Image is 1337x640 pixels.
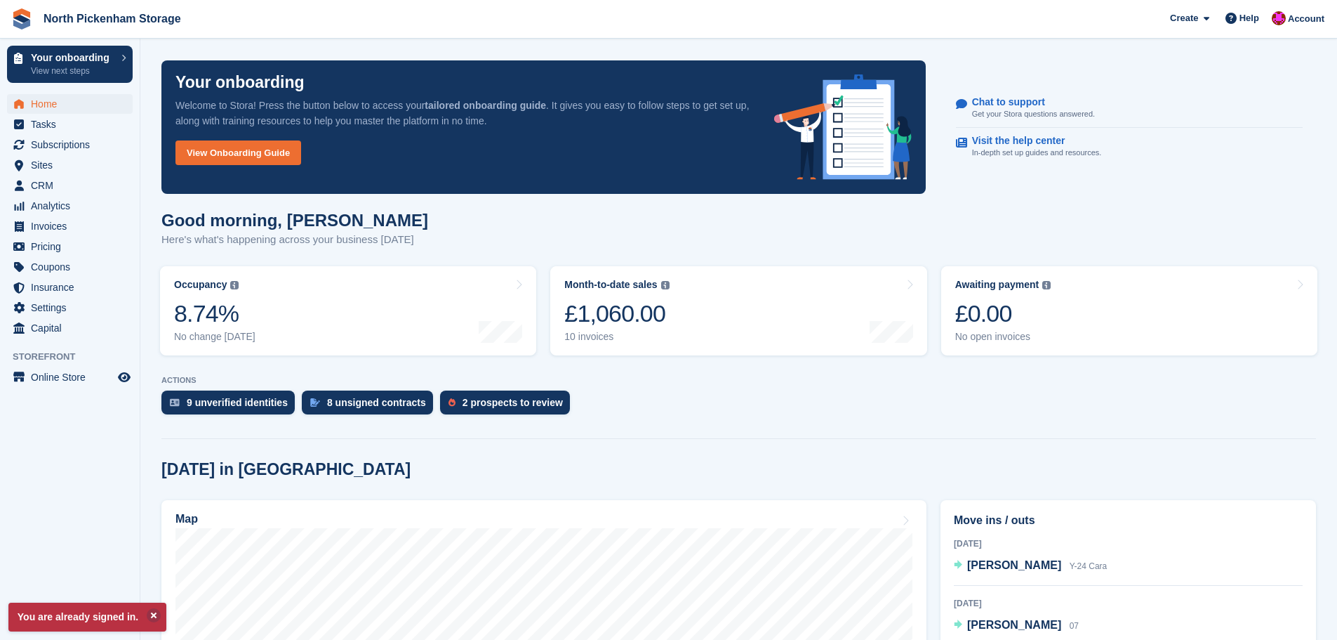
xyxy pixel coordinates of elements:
h1: Good morning, [PERSON_NAME] [161,211,428,230]
a: menu [7,216,133,236]
a: menu [7,367,133,387]
a: Visit the help center In-depth set up guides and resources. [956,128,1303,166]
a: menu [7,277,133,297]
a: Preview store [116,369,133,386]
span: Settings [31,298,115,318]
a: menu [7,298,133,318]
img: onboarding-info-6c161a55d2c0e0a8cae90662b2fe09162a5109e8cc188191df67fb4f79e88e88.svg [774,74,912,180]
img: contract_signature_icon-13c848040528278c33f63329250d36e43548de30e8caae1d1a13099fd9432cc5.svg [310,398,320,407]
span: [PERSON_NAME] [967,559,1061,571]
a: menu [7,115,133,134]
span: Online Store [31,367,115,387]
span: Home [31,94,115,114]
img: Dylan Taylor [1272,11,1286,25]
p: Your onboarding [31,53,114,63]
span: Storefront [13,350,140,364]
span: 07 [1070,621,1079,631]
a: menu [7,237,133,256]
img: prospect-51fa495bee0391a8d652442698ab0144808aea92771e9ea1ae160a38d050c398.svg [448,398,455,407]
a: [PERSON_NAME] 07 [954,617,1079,635]
p: Get your Stora questions answered. [972,108,1095,120]
strong: tailored onboarding guide [425,100,546,111]
a: menu [7,257,133,277]
div: £0.00 [955,299,1051,328]
a: Awaiting payment £0.00 No open invoices [941,266,1317,355]
span: Help [1239,11,1259,25]
p: In-depth set up guides and resources. [972,147,1102,159]
a: 8 unsigned contracts [302,391,440,422]
span: [PERSON_NAME] [967,619,1061,631]
span: Pricing [31,237,115,256]
span: Coupons [31,257,115,277]
span: Tasks [31,115,115,134]
a: menu [7,155,133,175]
div: £1,060.00 [564,299,669,328]
a: North Pickenham Storage [38,7,187,30]
div: 8.74% [174,299,255,328]
a: Month-to-date sales £1,060.00 10 invoices [550,266,926,355]
a: Your onboarding View next steps [7,46,133,83]
img: verify_identity-adf6edd0f0f0b5bbfe63781bf79b02c33cf7c696d77639b501bdc392416b5a36.svg [170,398,180,407]
a: View Onboarding Guide [175,141,301,165]
a: menu [7,94,133,114]
span: Analytics [31,196,115,216]
a: menu [7,318,133,338]
div: 10 invoices [564,331,669,343]
img: icon-info-grey-7440780725fd019a000dd9b08b2336e03edf1995a4989e88bcd33f0948082b44.svg [1042,281,1051,289]
div: [DATE] [954,537,1303,550]
h2: Move ins / outs [954,512,1303,529]
span: Capital [31,318,115,338]
a: menu [7,196,133,216]
img: icon-info-grey-7440780725fd019a000dd9b08b2336e03edf1995a4989e88bcd33f0948082b44.svg [230,281,239,289]
span: Subscriptions [31,135,115,155]
div: No change [DATE] [174,331,255,343]
p: You are already signed in. [8,603,166,632]
span: Insurance [31,277,115,297]
p: ACTIONS [161,376,1316,385]
div: 2 prospects to review [463,397,563,408]
p: View next steps [31,65,114,77]
span: Sites [31,155,115,175]
p: Your onboarding [175,74,305,91]
a: menu [7,176,133,195]
h2: [DATE] in [GEOGRAPHIC_DATA] [161,460,411,479]
img: stora-icon-8386f47178a22dfd0bd8f6a31ec36ba5ce8667c1dd55bd0f319d3a0aa187defe.svg [11,8,32,30]
div: No open invoices [955,331,1051,343]
p: Welcome to Stora! Press the button below to access your . It gives you easy to follow steps to ge... [175,98,752,129]
h2: Map [175,513,198,525]
p: Visit the help center [972,135,1091,147]
span: Account [1288,12,1324,26]
a: 9 unverified identities [161,391,302,422]
a: Chat to support Get your Stora questions answered. [956,89,1303,128]
div: [DATE] [954,597,1303,610]
a: Occupancy 8.74% No change [DATE] [160,266,536,355]
a: 2 prospects to review [440,391,577,422]
img: icon-info-grey-7440780725fd019a000dd9b08b2336e03edf1995a4989e88bcd33f0948082b44.svg [661,281,670,289]
p: Here's what's happening across your business [DATE] [161,232,428,248]
a: menu [7,135,133,155]
div: Occupancy [174,279,227,291]
div: Month-to-date sales [564,279,657,291]
a: [PERSON_NAME] Y-24 Cara [954,557,1107,575]
div: Awaiting payment [955,279,1039,291]
span: Create [1170,11,1198,25]
span: Invoices [31,216,115,236]
p: Chat to support [972,96,1084,108]
div: 8 unsigned contracts [327,397,426,408]
span: CRM [31,176,115,195]
span: Y-24 Cara [1070,561,1107,571]
div: 9 unverified identities [187,397,288,408]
